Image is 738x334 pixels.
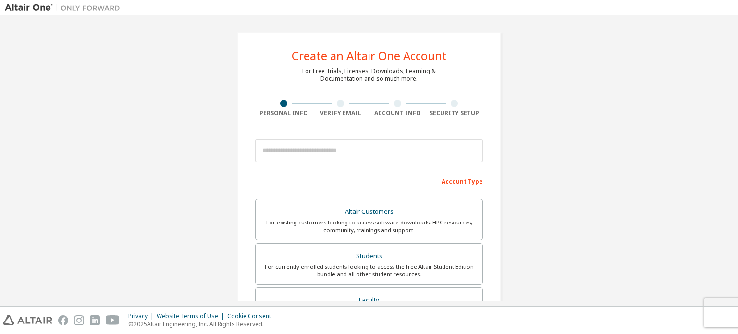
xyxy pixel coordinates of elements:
[255,110,312,117] div: Personal Info
[3,315,52,325] img: altair_logo.svg
[157,312,227,320] div: Website Terms of Use
[261,294,477,307] div: Faculty
[426,110,483,117] div: Security Setup
[128,320,277,328] p: © 2025 Altair Engineering, Inc. All Rights Reserved.
[302,67,436,83] div: For Free Trials, Licenses, Downloads, Learning & Documentation and so much more.
[369,110,426,117] div: Account Info
[261,249,477,263] div: Students
[5,3,125,12] img: Altair One
[90,315,100,325] img: linkedin.svg
[261,263,477,278] div: For currently enrolled students looking to access the free Altair Student Edition bundle and all ...
[58,315,68,325] img: facebook.svg
[292,50,447,62] div: Create an Altair One Account
[227,312,277,320] div: Cookie Consent
[261,205,477,219] div: Altair Customers
[106,315,120,325] img: youtube.svg
[312,110,369,117] div: Verify Email
[261,219,477,234] div: For existing customers looking to access software downloads, HPC resources, community, trainings ...
[74,315,84,325] img: instagram.svg
[255,173,483,188] div: Account Type
[128,312,157,320] div: Privacy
